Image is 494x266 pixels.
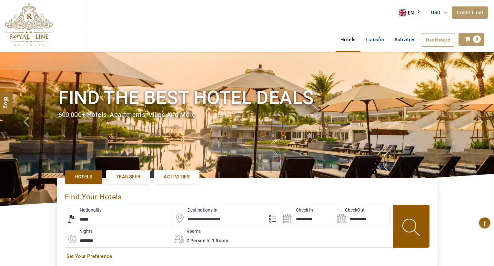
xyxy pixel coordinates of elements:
[459,33,484,46] a: 0
[399,8,424,18] div: Language
[399,8,424,18] aside: Language selected: English
[426,37,450,43] span: Dashboard
[360,33,389,46] a: Transfer
[65,228,93,234] label: nights
[5,3,53,46] img: The Royal Line Holidays
[336,33,360,46] a: Hotels
[154,170,199,184] a: Activities
[399,8,424,18] a: EN
[187,238,228,243] span: 2 Person in 1 Room
[172,228,201,234] label: Rooms
[116,174,140,180] span: Transfer
[58,110,436,119] div: 600,000+ hotels, apartments, villas and more.
[431,10,441,15] span: USD
[173,207,217,213] label: Destinations In
[164,174,190,180] span: Activities
[452,6,488,19] a: Credit Limit
[335,207,365,213] label: CheckOut
[335,205,389,226] input: Search
[65,170,102,184] a: Hotels
[65,186,429,205] div: Find Your Hotels
[281,207,313,213] label: Check In
[75,174,93,180] span: Hotels
[66,253,428,260] a: Set Your Preference
[389,33,421,46] a: Activities
[473,35,481,43] span: 0
[65,207,102,213] label: Nationality
[106,170,150,184] a: Transfer
[281,205,335,226] input: Search
[58,86,436,110] h1: Find the best hotel deals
